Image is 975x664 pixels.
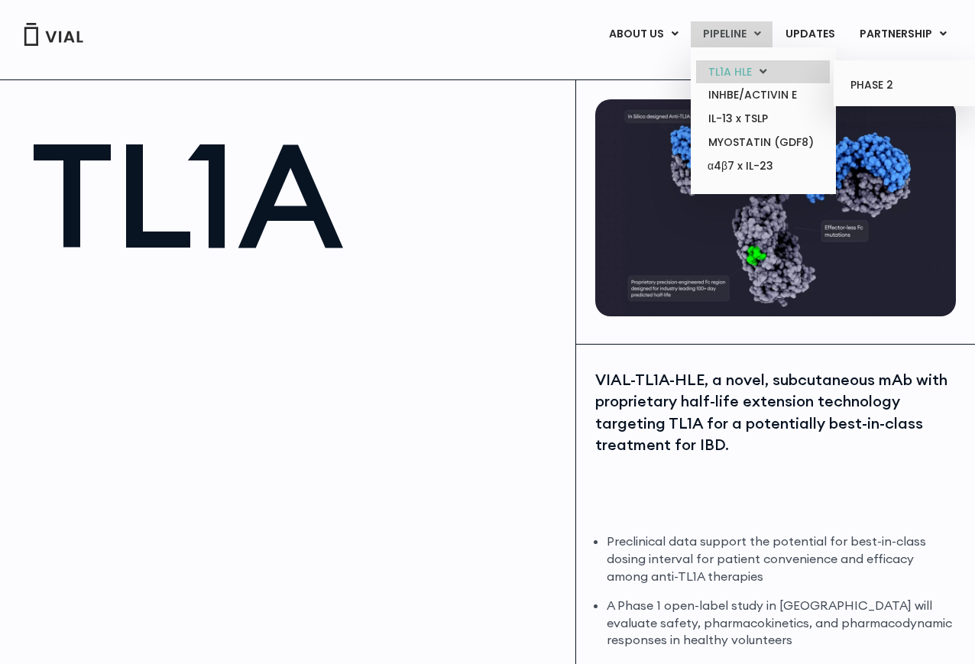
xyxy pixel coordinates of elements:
a: PIPELINEMenu Toggle [691,21,773,47]
img: TL1A antibody diagram. [595,99,956,316]
img: Vial Logo [23,23,84,46]
li: A Phase 1 open-label study in [GEOGRAPHIC_DATA] will evaluate safety, pharmacokinetics, and pharm... [607,597,956,649]
a: TL1A HLEMenu Toggle [696,60,830,84]
a: UPDATES [773,21,847,47]
li: Preclinical data support the potential for best-in-class dosing interval for patient convenience ... [607,533,956,585]
a: α4β7 x IL-23 [696,154,830,179]
div: VIAL-TL1A-HLE, a novel, subcutaneous mAb with proprietary half-life extension technology targetin... [595,369,956,456]
a: IL-13 x TSLP [696,107,830,131]
a: MYOSTATIN (GDF8) [696,131,830,154]
a: PHASE 2 [839,73,973,98]
h1: TL1A [31,122,560,267]
a: PARTNERSHIPMenu Toggle [847,21,959,47]
a: INHBE/ACTIVIN E [696,83,830,107]
a: ABOUT USMenu Toggle [597,21,690,47]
